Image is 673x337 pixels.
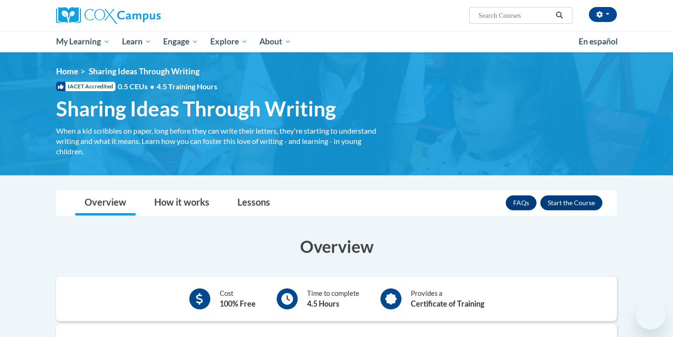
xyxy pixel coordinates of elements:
[307,288,359,309] div: Time to complete
[56,82,115,91] span: IACET Accredited
[589,7,617,22] button: Account Settings
[50,31,116,52] a: My Learning
[228,191,279,215] a: Lessons
[204,31,254,52] a: Explore
[579,36,618,46] span: En español
[210,36,248,47] span: Explore
[42,31,631,52] div: Main menu
[56,96,336,121] span: Sharing Ideas Through Writing
[254,31,298,52] a: About
[573,32,624,51] a: En español
[145,191,219,215] a: How it works
[116,31,158,52] a: Learn
[75,191,136,215] a: Overview
[478,10,552,21] input: Search Courses
[636,300,666,330] iframe: Button to launch messaging window
[259,36,291,47] span: About
[411,288,484,309] div: Provides a
[157,82,217,91] span: 4.5 Training Hours
[220,299,256,308] b: 100% Free
[122,36,151,47] span: Learn
[163,36,198,47] span: Engage
[56,66,78,76] a: Home
[56,235,617,258] h3: Overview
[56,36,110,47] span: My Learning
[89,66,200,76] span: Sharing Ideas Through Writing
[552,10,566,21] button: Search
[411,299,484,308] b: Certificate of Training
[540,195,602,210] button: Enroll
[157,31,204,52] a: Engage
[118,81,217,92] span: 0.5 CEUs
[56,7,234,24] a: Cox Campus
[506,195,537,210] a: FAQs
[56,126,379,157] div: When a kid scribbles on paper, long before they can write their letters, they're starting to unde...
[56,7,161,24] img: Cox Campus
[307,299,339,308] b: 4.5 Hours
[150,82,154,91] span: •
[220,288,256,309] div: Cost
